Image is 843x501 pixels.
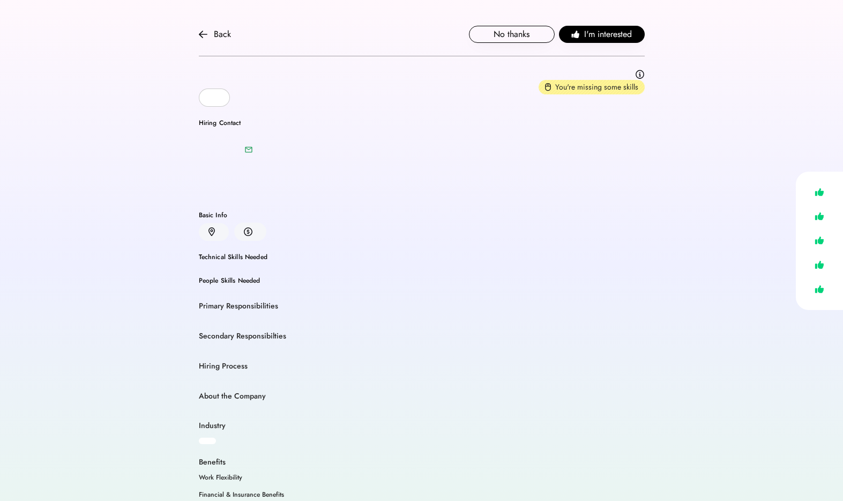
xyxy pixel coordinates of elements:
img: yH5BAEAAAAALAAAAAABAAEAAAIBRAA7 [199,132,233,167]
div: Benefits [199,457,226,468]
div: Technical Skills Needed [199,254,645,260]
div: You're missing some skills [555,82,638,93]
div: Secondary Responsibilties [199,331,286,342]
div: Basic Info [199,212,645,218]
img: yH5BAEAAAAALAAAAAABAAEAAAIBRAA7 [206,91,219,104]
img: like.svg [812,209,827,224]
img: like.svg [812,185,827,200]
img: like.svg [812,233,827,248]
img: like.svg [812,282,827,297]
img: info.svg [635,69,645,79]
div: Work Flexibility [199,474,242,481]
img: like.svg [812,257,827,272]
div: Industry [199,421,226,431]
button: No thanks [469,26,555,43]
div: Hiring Contact [199,120,261,126]
img: arrow-back.svg [199,30,207,39]
img: money.svg [244,227,252,237]
div: Hiring Process [199,361,248,372]
img: location.svg [208,227,215,237]
button: I'm interested [559,26,645,43]
div: Primary Responsibilities [199,301,278,312]
img: missing-skills.svg [545,83,551,91]
span: I'm interested [584,28,632,41]
div: Back [214,28,231,41]
div: People Skills Needed [199,277,645,284]
div: About the Company [199,391,266,402]
div: Financial & Insurance Benefits [199,491,284,498]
